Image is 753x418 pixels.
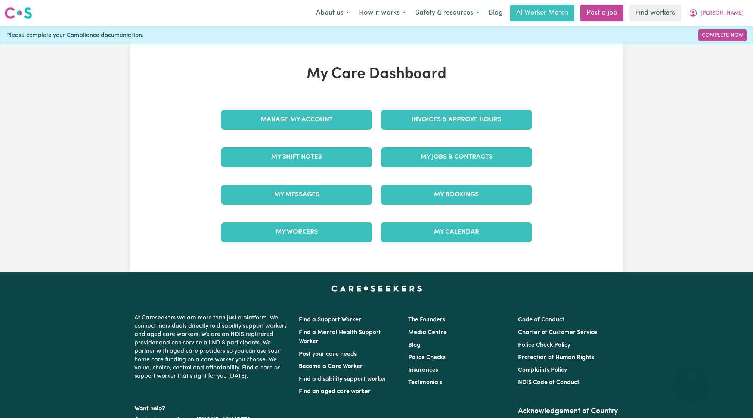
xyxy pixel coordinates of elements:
[701,9,744,18] span: [PERSON_NAME]
[6,31,143,40] span: Please complete your Compliance documentation.
[4,6,32,20] img: Careseekers logo
[299,330,381,344] a: Find a Mental Health Support Worker
[684,370,699,385] iframe: Close message
[518,367,567,373] a: Complaints Policy
[408,355,446,361] a: Police Checks
[299,389,371,394] a: Find an aged care worker
[518,342,570,348] a: Police Check Policy
[518,380,579,386] a: NDIS Code of Conduct
[299,317,361,323] a: Find a Support Worker
[221,185,372,205] a: My Messages
[510,5,574,21] a: AI Worker Match
[410,5,484,21] button: Safety & resources
[299,351,357,357] a: Post your care needs
[221,147,372,167] a: My Shift Notes
[684,5,749,21] button: My Account
[221,110,372,130] a: Manage My Account
[134,311,290,384] p: At Careseekers we are more than just a platform. We connect individuals directly to disability su...
[518,330,597,336] a: Charter of Customer Service
[331,286,422,291] a: Careseekers home page
[518,407,619,416] h2: Acknowledgement of Country
[381,110,532,130] a: Invoices & Approve Hours
[408,380,442,386] a: Testimonials
[698,29,747,41] a: Complete Now
[408,330,447,336] a: Media Centre
[134,402,290,413] p: Want help?
[408,342,421,348] a: Blog
[381,185,532,205] a: My Bookings
[381,147,532,167] a: My Jobs & Contracts
[299,364,363,369] a: Become a Care Worker
[4,4,32,22] a: Careseekers logo
[518,355,594,361] a: Protection of Human Rights
[217,65,536,83] h1: My Care Dashboard
[408,317,445,323] a: The Founders
[518,317,564,323] a: Code of Conduct
[221,222,372,242] a: My Workers
[580,5,623,21] a: Post a job
[629,5,681,21] a: Find workers
[311,5,354,21] button: About us
[381,222,532,242] a: My Calendar
[354,5,410,21] button: How it works
[299,376,387,382] a: Find a disability support worker
[408,367,438,373] a: Insurances
[484,5,507,21] a: Blog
